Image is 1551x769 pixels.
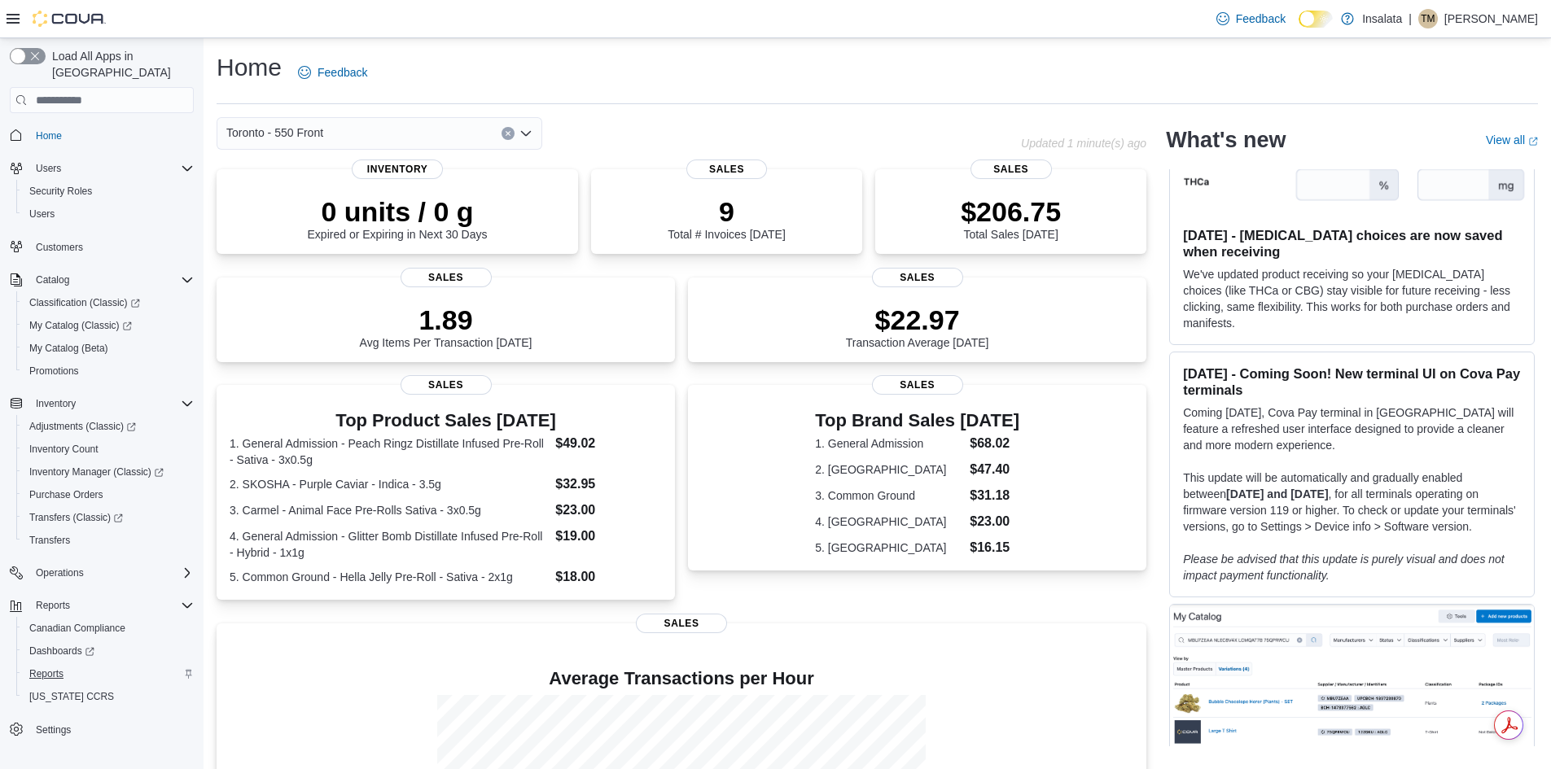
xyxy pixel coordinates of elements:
span: Classification (Classic) [29,296,140,309]
strong: [DATE] and [DATE] [1226,487,1328,500]
span: Promotions [23,361,194,381]
span: Classification (Classic) [23,293,194,312]
span: Load All Apps in [GEOGRAPHIC_DATA] [46,48,194,81]
span: Sales [872,375,963,395]
span: Inventory Manager (Classic) [29,465,164,478]
span: Settings [36,723,71,736]
button: Canadian Compliance [16,617,200,640]
dd: $23.00 [970,512,1019,531]
button: Open list of options [519,127,532,140]
em: Please be advised that this update is purely visual and does not impact payment functionality. [1183,553,1505,582]
a: Adjustments (Classic) [16,415,200,438]
a: Users [23,204,61,224]
span: My Catalog (Classic) [29,319,132,332]
span: Reports [29,596,194,615]
span: My Catalog (Classic) [23,316,194,335]
a: Inventory Count [23,439,105,459]
p: This update will be automatically and gradually enabled between , for all terminals operating on ... [1183,470,1521,535]
span: Users [36,162,61,175]
div: Avg Items Per Transaction [DATE] [360,304,532,349]
span: Reports [23,664,194,684]
span: Inventory Count [29,443,99,456]
a: Home [29,126,68,146]
dt: 5. [GEOGRAPHIC_DATA] [815,540,963,556]
span: Canadian Compliance [23,618,194,638]
p: 9 [668,195,785,228]
a: View allExternal link [1486,133,1538,146]
a: Settings [29,720,77,740]
h3: Top Brand Sales [DATE] [815,411,1019,430]
button: Users [16,203,200,225]
span: Sales [872,268,963,287]
button: Settings [3,718,200,741]
span: Transfers [23,531,194,550]
span: TM [1421,9,1435,28]
p: | [1409,9,1412,28]
button: Reports [29,596,77,615]
button: My Catalog (Beta) [16,337,200,360]
span: Sales [636,614,727,633]
span: Transfers [29,534,70,547]
button: Reports [3,594,200,617]
a: Classification (Classic) [16,291,200,314]
button: Purchase Orders [16,483,200,506]
span: Settings [29,719,194,740]
dd: $16.15 [970,538,1019,557]
button: Inventory Count [16,438,200,461]
img: Cova [33,11,106,27]
a: Dashboards [23,641,101,661]
p: Coming [DATE], Cova Pay terminal in [GEOGRAPHIC_DATA] will feature a refreshed user interface des... [1183,404,1521,453]
h4: Average Transactions per Hour [230,669,1133,688]
button: Home [3,123,200,146]
span: Dashboards [23,641,194,661]
span: Inventory [352,159,443,179]
span: Promotions [29,365,79,378]
button: Inventory [29,394,82,413]
a: Transfers (Classic) [16,506,200,529]
p: $22.97 [846,304,989,336]
div: Transaction Average [DATE] [846,304,989,349]
button: [US_STATE] CCRS [16,685,200,708]
span: Customers [36,241,83,254]
div: Tara Mokgoatsane [1418,9,1438,28]
a: Inventory Manager (Classic) [16,461,200,483]
dd: $49.02 [555,434,662,453]
span: Security Roles [29,185,92,198]
dt: 3. Common Ground [815,487,963,504]
p: 1.89 [360,304,532,336]
button: Clear input [502,127,515,140]
dt: 1. General Admission - Peach Ringz Distillate Infused Pre-Roll - Sativa - 3x0.5g [230,435,549,468]
input: Dark Mode [1299,11,1333,28]
span: Home [36,129,62,142]
span: Inventory [29,394,194,413]
button: Operations [29,563,90,583]
p: $206.75 [961,195,1061,228]
div: Expired or Expiring in Next 30 Days [308,195,488,241]
p: We've updated product receiving so your [MEDICAL_DATA] choices (like THCa or CBG) stay visible fo... [1183,266,1521,331]
p: Updated 1 minute(s) ago [1021,137,1146,150]
p: [PERSON_NAME] [1444,9,1538,28]
button: Users [29,159,68,178]
span: Users [23,204,194,224]
span: Inventory Count [23,439,194,459]
a: My Catalog (Classic) [16,314,200,337]
span: Users [29,208,55,221]
dt: 2. SKOSHA - Purple Caviar - Indica - 3.5g [230,476,549,492]
span: Sales [401,375,492,395]
a: Feedback [291,56,374,89]
span: Adjustments (Classic) [23,417,194,436]
a: [US_STATE] CCRS [23,687,120,706]
a: Adjustments (Classic) [23,417,142,436]
span: Canadian Compliance [29,622,125,635]
svg: External link [1528,137,1538,146]
button: Inventory [3,392,200,415]
span: Inventory Manager (Classic) [23,462,194,482]
a: Promotions [23,361,85,381]
h3: Top Product Sales [DATE] [230,411,662,430]
span: Adjustments (Classic) [29,420,136,433]
span: Operations [29,563,194,583]
span: Transfers (Classic) [29,511,123,524]
span: Sales [970,159,1052,179]
button: Catalog [3,269,200,291]
h3: [DATE] - Coming Soon! New terminal UI on Cova Pay terminals [1183,365,1521,398]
